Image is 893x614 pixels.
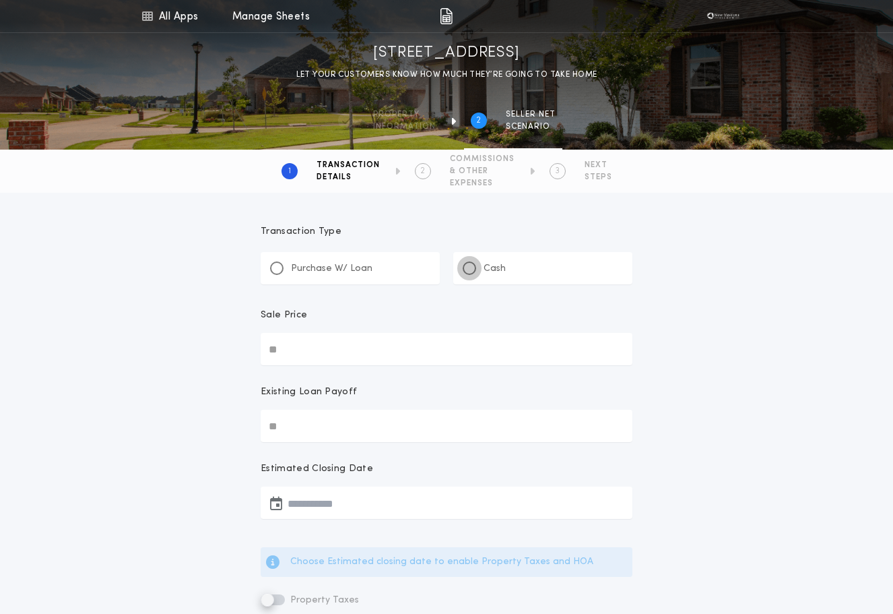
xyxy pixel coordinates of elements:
h2: 2 [420,166,425,177]
p: LET YOUR CUSTOMERS KNOW HOW MUCH THEY’RE GOING TO TAKE HOME [296,68,597,82]
span: SELLER NET [506,109,556,120]
p: Cash [484,262,506,276]
span: DETAILS [317,172,380,183]
span: EXPENSES [450,178,515,189]
img: vs-icon [703,9,743,23]
input: Sale Price [261,333,632,365]
input: Existing Loan Payoff [261,410,632,442]
p: Transaction Type [261,225,632,239]
span: SCENARIO [506,121,556,132]
span: STEPS [585,172,612,183]
p: Choose Estimated closing date to enable Property Taxes and HOA [290,555,593,569]
span: information [373,121,436,132]
p: Existing Loan Payoff [261,386,357,399]
span: NEXT [585,160,612,171]
h2: 2 [476,115,481,126]
p: Purchase W/ Loan [291,262,372,276]
p: Sale Price [261,309,307,322]
span: Property Taxes [288,595,359,605]
p: Estimated Closing Date [261,462,632,476]
h1: [STREET_ADDRESS] [373,42,520,64]
span: COMMISSIONS [450,154,515,164]
h2: 1 [288,166,291,177]
h2: 3 [555,166,560,177]
img: img [440,8,453,24]
span: & OTHER [450,166,515,177]
span: TRANSACTION [317,160,380,171]
span: Property [373,109,436,120]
